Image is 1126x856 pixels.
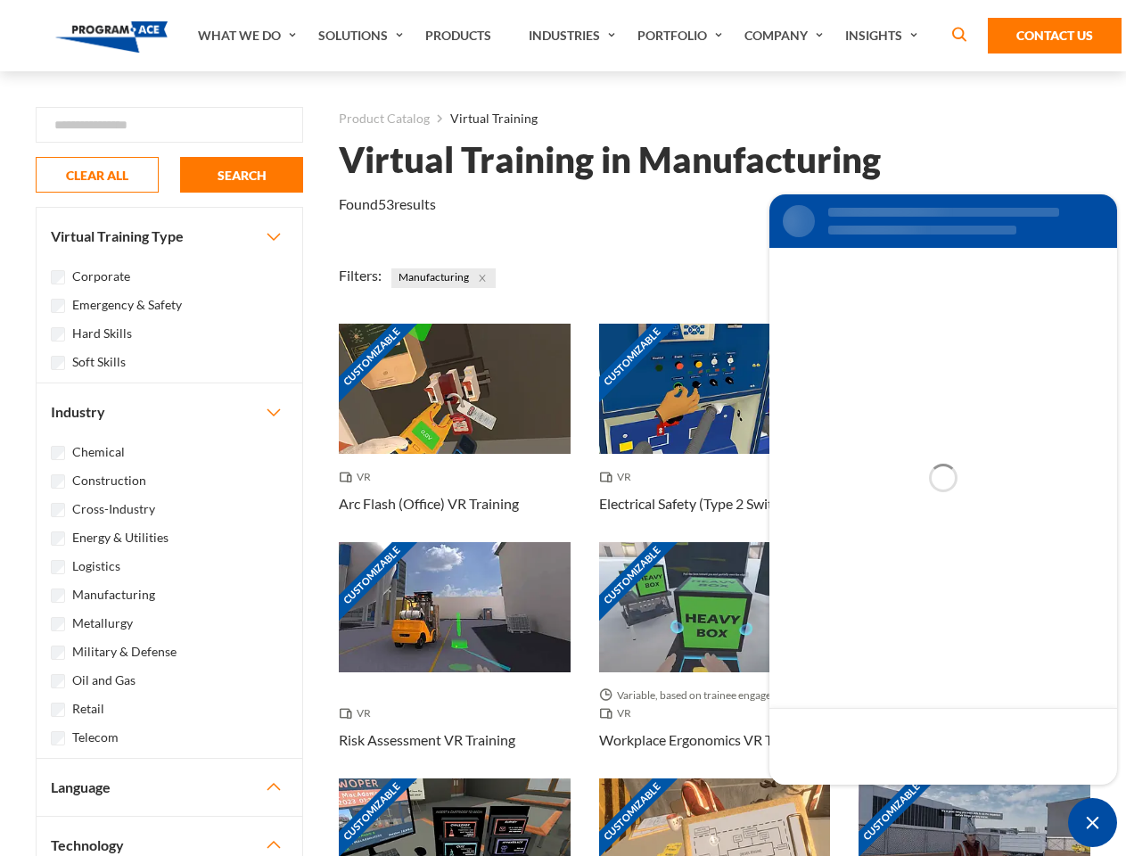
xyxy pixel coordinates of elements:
[339,493,519,514] h3: Arc Flash (Office) VR Training
[36,157,159,193] button: CLEAR ALL
[339,468,378,486] span: VR
[378,195,394,212] em: 53
[72,324,132,343] label: Hard Skills
[72,267,130,286] label: Corporate
[37,383,302,440] button: Industry
[599,704,638,722] span: VR
[339,107,1090,130] nav: breadcrumb
[339,193,436,215] p: Found results
[599,542,831,778] a: Customizable Thumbnail - Workplace Ergonomics VR Training Variable, based on trainee engagement w...
[51,270,65,284] input: Corporate
[72,442,125,462] label: Chemical
[339,144,881,176] h1: Virtual Training in Manufacturing
[51,588,65,603] input: Manufacturing
[51,327,65,342] input: Hard Skills
[51,474,65,489] input: Construction
[51,674,65,688] input: Oil and Gas
[72,295,182,315] label: Emergency & Safety
[599,468,638,486] span: VR
[51,446,65,460] input: Chemical
[55,21,168,53] img: Program-Ace
[599,493,831,514] h3: Electrical Safety (Type 2 Switchgear) VR Training
[72,352,126,372] label: Soft Skills
[37,759,302,816] button: Language
[339,704,378,722] span: VR
[72,528,168,547] label: Energy & Utilities
[339,729,515,751] h3: Risk Assessment VR Training
[51,617,65,631] input: Metallurgy
[988,18,1122,53] a: Contact Us
[72,499,155,519] label: Cross-Industry
[339,267,382,284] span: Filters:
[51,646,65,660] input: Military & Defense
[599,324,831,542] a: Customizable Thumbnail - Electrical Safety (Type 2 Switchgear) VR Training VR Electrical Safety (...
[72,642,177,662] label: Military & Defense
[51,560,65,574] input: Logistics
[72,585,155,605] label: Manufacturing
[599,729,815,751] h3: Workplace Ergonomics VR Training
[51,503,65,517] input: Cross-Industry
[1068,798,1117,847] div: Chat Widget
[339,324,571,542] a: Customizable Thumbnail - Arc Flash (Office) VR Training VR Arc Flash (Office) VR Training
[51,531,65,546] input: Energy & Utilities
[72,699,104,719] label: Retail
[72,471,146,490] label: Construction
[339,107,430,130] a: Product Catalog
[72,728,119,747] label: Telecom
[391,268,496,288] span: Manufacturing
[51,299,65,313] input: Emergency & Safety
[51,703,65,717] input: Retail
[37,208,302,265] button: Virtual Training Type
[72,613,133,633] label: Metallurgy
[1068,798,1117,847] span: Minimize live chat window
[339,542,571,778] a: Customizable Thumbnail - Risk Assessment VR Training VR Risk Assessment VR Training
[72,671,136,690] label: Oil and Gas
[51,356,65,370] input: Soft Skills
[765,190,1122,789] iframe: SalesIQ Chat Window
[430,107,538,130] li: Virtual Training
[51,731,65,745] input: Telecom
[599,687,831,704] span: Variable, based on trainee engagement with exercises.
[72,556,120,576] label: Logistics
[473,268,492,288] button: Close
